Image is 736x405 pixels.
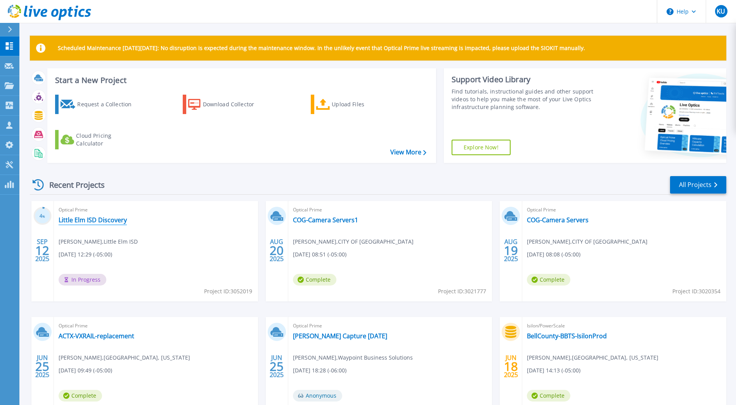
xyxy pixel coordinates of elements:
[293,332,387,340] a: [PERSON_NAME] Capture [DATE]
[452,140,511,155] a: Explore Now!
[332,97,394,112] div: Upload Files
[42,214,45,218] span: %
[59,390,102,402] span: Complete
[452,74,596,85] div: Support Video Library
[293,353,413,362] span: [PERSON_NAME] , Waypoint Business Solutions
[293,250,346,259] span: [DATE] 08:51 (-05:00)
[35,236,50,265] div: SEP 2025
[77,97,139,112] div: Request a Collection
[55,130,142,149] a: Cloud Pricing Calculator
[527,322,722,330] span: Isilon/PowerScale
[293,206,488,214] span: Optical Prime
[527,237,648,246] span: [PERSON_NAME] , CITY OF [GEOGRAPHIC_DATA]
[504,247,518,254] span: 19
[59,216,127,224] a: Little Elm ISD Discovery
[269,236,284,265] div: AUG 2025
[293,366,346,375] span: [DATE] 18:28 (-06:00)
[293,237,414,246] span: [PERSON_NAME] , CITY OF [GEOGRAPHIC_DATA]
[717,8,725,14] span: KU
[30,175,115,194] div: Recent Projects
[59,366,112,375] span: [DATE] 09:49 (-05:00)
[293,216,358,224] a: COG-Camera Servers1
[35,363,49,370] span: 25
[527,250,580,259] span: [DATE] 08:08 (-05:00)
[270,363,284,370] span: 25
[452,88,596,111] div: Find tutorials, instructional guides and other support videos to help you make the most of your L...
[183,95,269,114] a: Download Collector
[670,176,726,194] a: All Projects
[59,353,190,362] span: [PERSON_NAME] , [GEOGRAPHIC_DATA], [US_STATE]
[311,95,397,114] a: Upload Files
[35,352,50,381] div: JUN 2025
[35,247,49,254] span: 12
[59,274,106,286] span: In Progress
[269,352,284,381] div: JUN 2025
[59,322,253,330] span: Optical Prime
[55,76,426,85] h3: Start a New Project
[59,206,253,214] span: Optical Prime
[58,45,585,51] p: Scheduled Maintenance [DATE][DATE]: No disruption is expected during the maintenance window. In t...
[504,352,518,381] div: JUN 2025
[527,216,589,224] a: COG-Camera Servers
[293,274,336,286] span: Complete
[270,247,284,254] span: 20
[527,206,722,214] span: Optical Prime
[527,366,580,375] span: [DATE] 14:13 (-05:00)
[527,390,570,402] span: Complete
[672,287,720,296] span: Project ID: 3020354
[203,97,265,112] div: Download Collector
[504,236,518,265] div: AUG 2025
[527,353,658,362] span: [PERSON_NAME] , [GEOGRAPHIC_DATA], [US_STATE]
[59,250,112,259] span: [DATE] 12:29 (-05:00)
[33,212,52,221] h3: 4
[293,322,488,330] span: Optical Prime
[204,287,252,296] span: Project ID: 3052019
[390,149,426,156] a: View More
[527,332,607,340] a: BellCounty-BBTS-IsilonProd
[293,390,342,402] span: Anonymous
[59,332,134,340] a: ACTX-VXRAIL-replacement
[59,237,138,246] span: [PERSON_NAME] , Little Elm ISD
[527,274,570,286] span: Complete
[55,95,142,114] a: Request a Collection
[504,363,518,370] span: 18
[438,287,486,296] span: Project ID: 3021777
[76,132,138,147] div: Cloud Pricing Calculator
